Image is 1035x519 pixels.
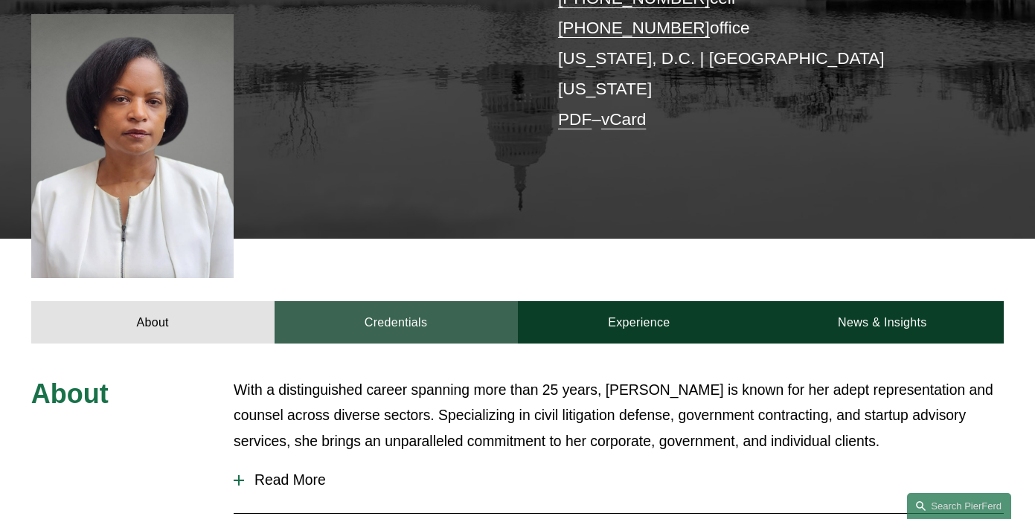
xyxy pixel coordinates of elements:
[275,301,518,343] a: Credentials
[601,109,646,129] a: vCard
[31,301,275,343] a: About
[244,472,1004,489] span: Read More
[558,109,592,129] a: PDF
[558,18,710,37] a: [PHONE_NUMBER]
[907,493,1011,519] a: Search this site
[31,378,109,409] span: About
[518,301,761,343] a: Experience
[234,461,1004,500] button: Read More
[760,301,1004,343] a: News & Insights
[234,378,1004,455] p: With a distinguished career spanning more than 25 years, [PERSON_NAME] is known for her adept rep...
